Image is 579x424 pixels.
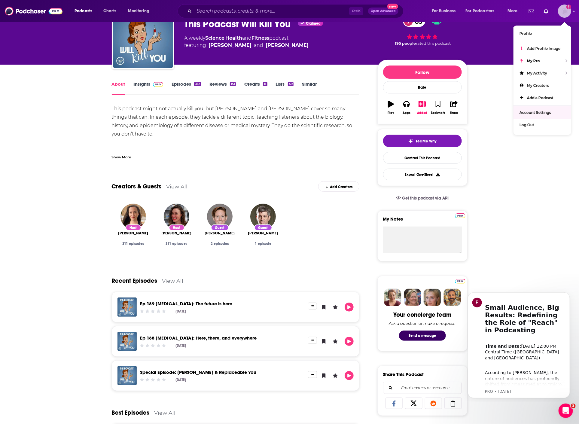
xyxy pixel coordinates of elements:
div: Host [169,224,184,231]
img: Erin Welsh [120,204,146,229]
a: Erin Allmann Updyke [164,204,189,229]
span: My Activity [527,71,547,75]
button: Bookmark Episode [319,303,328,312]
a: Ep 189 Newborn screening: The future is here [140,301,233,307]
button: Send a message [399,331,446,341]
button: Bookmark Episode [319,337,328,346]
span: and [242,35,252,41]
span: and [254,42,264,49]
a: Credits11 [244,81,267,95]
button: open menu [70,6,100,16]
div: [DATE] [175,309,186,313]
span: [PERSON_NAME] [118,231,148,236]
a: Fitness [252,35,270,41]
div: Share [450,111,458,115]
a: Get this podcast via API [391,191,454,206]
a: Episodes312 [172,81,201,95]
span: For Business [432,7,456,15]
img: tell me why sparkle [408,139,413,144]
button: Follow [383,66,462,79]
img: User Profile [558,5,571,18]
div: Bookmark [431,111,445,115]
a: Share on Reddit [425,398,442,409]
a: This Podcast Will Kill You [113,8,173,68]
a: Add a Podcast [513,92,571,104]
a: Erin Welsh [209,42,252,49]
div: Apps [403,111,410,115]
a: Share on X/Twitter [405,398,422,409]
button: Show More Button [308,337,317,343]
div: [DATE] [175,378,186,382]
span: 3 [571,404,576,408]
a: Pro website [455,278,465,284]
div: 311 episodes [117,242,150,246]
a: Erin Allmann Updyke [162,231,192,236]
a: My Creators [513,79,571,92]
img: Jon Profile [443,289,461,306]
div: Play [388,111,394,115]
iframe: Intercom notifications message [459,287,579,402]
span: [PERSON_NAME] [162,231,192,236]
a: Charts [99,6,120,16]
a: Recent Episodes [112,277,157,285]
a: Pro website [455,212,465,218]
a: Copy Link [444,398,462,409]
img: Barbara Profile [404,289,421,306]
a: View All [162,278,184,284]
svg: Add a profile image [566,5,571,9]
div: Search podcasts, credits, & more... [183,4,409,18]
div: 1 episode [246,242,280,246]
img: Podchaser Pro [153,82,163,87]
input: Email address or username... [388,382,457,394]
div: A weekly podcast [184,35,309,49]
a: Share on Facebook [385,398,403,409]
img: Carl Zimmer [250,204,276,229]
a: View All [154,410,176,416]
div: Host [126,224,141,231]
div: 2 episodes [203,242,237,246]
a: Reviews151 [209,81,236,95]
button: Show More Button [308,303,317,309]
iframe: Intercom live chat [559,404,573,418]
button: tell me why sparkleTell Me Why [383,135,462,147]
button: open menu [503,6,525,16]
img: Special Episode: Mary Roach & Replaceable You [117,366,137,385]
span: Profile [520,31,532,36]
img: Kate Clancy [207,204,233,229]
img: Ep 188 Candida yeast: Here, there, and everywhere [117,332,137,351]
span: Tell Me Why [416,139,436,144]
span: Claimed [306,22,321,25]
div: Community Rating: 0 out of 5 [139,309,166,314]
img: Jules Profile [424,289,441,306]
span: My Creators [527,83,549,88]
div: 85 195 peoplerated this podcast [377,12,468,50]
span: Account Settings [520,110,551,115]
span: Monitoring [128,7,149,15]
a: Similar [302,81,317,95]
div: Community Rating: 0 out of 5 [139,378,166,382]
button: Show profile menu [558,5,571,18]
span: Logged in as hoffmacv [558,5,571,18]
input: Search podcasts, credits, & more... [194,6,349,16]
a: View All [166,183,188,190]
div: Search followers [383,382,462,394]
div: [DATE] [175,343,186,348]
button: Play [345,371,354,380]
img: Podchaser Pro [455,213,465,218]
div: Your concierge team [393,311,451,319]
img: Podchaser Pro [455,279,465,284]
span: Ctrl K [349,7,363,15]
img: Sydney Profile [384,289,401,306]
span: My Pro [527,59,540,63]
